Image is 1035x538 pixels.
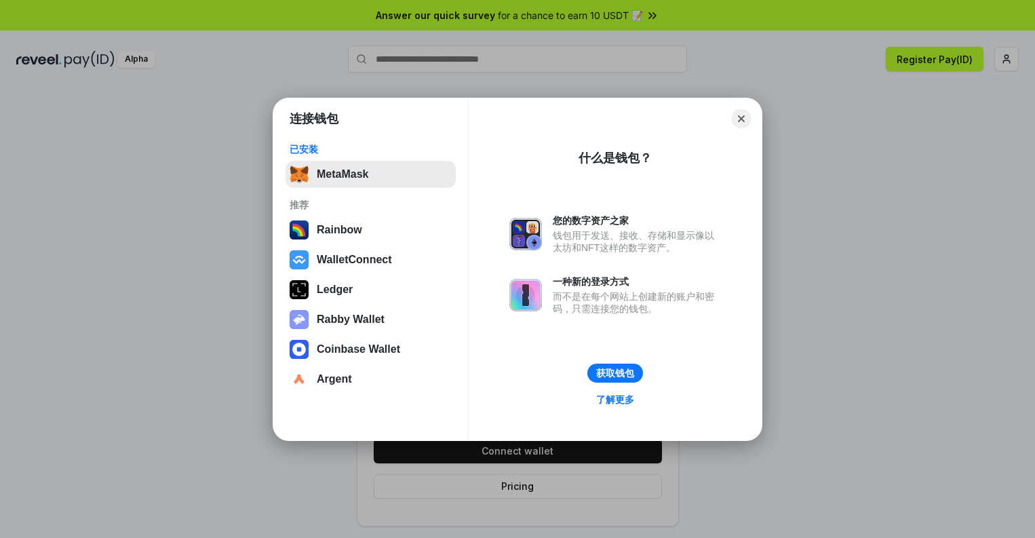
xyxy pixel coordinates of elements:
div: Rabby Wallet [317,313,385,326]
button: Close [732,109,751,128]
h1: 连接钱包 [290,111,338,127]
div: WalletConnect [317,254,392,266]
div: 了解更多 [596,393,634,406]
button: Rabby Wallet [286,306,456,333]
button: Ledger [286,276,456,303]
div: 钱包用于发送、接收、存储和显示像以太坊和NFT这样的数字资产。 [553,229,721,254]
div: 推荐 [290,199,452,211]
button: WalletConnect [286,246,456,273]
img: svg+xml,%3Csvg%20width%3D%2228%22%20height%3D%2228%22%20viewBox%3D%220%200%2028%2028%22%20fill%3D... [290,250,309,269]
img: svg+xml,%3Csvg%20fill%3D%22none%22%20height%3D%2233%22%20viewBox%3D%220%200%2035%2033%22%20width%... [290,165,309,184]
img: svg+xml,%3Csvg%20width%3D%2228%22%20height%3D%2228%22%20viewBox%3D%220%200%2028%2028%22%20fill%3D... [290,340,309,359]
div: Coinbase Wallet [317,343,400,356]
div: 已安装 [290,143,452,155]
img: svg+xml,%3Csvg%20xmlns%3D%22http%3A%2F%2Fwww.w3.org%2F2000%2Fsvg%22%20width%3D%2228%22%20height%3... [290,280,309,299]
img: svg+xml,%3Csvg%20xmlns%3D%22http%3A%2F%2Fwww.w3.org%2F2000%2Fsvg%22%20fill%3D%22none%22%20viewBox... [509,218,542,250]
img: svg+xml,%3Csvg%20xmlns%3D%22http%3A%2F%2Fwww.w3.org%2F2000%2Fsvg%22%20fill%3D%22none%22%20viewBox... [509,279,542,311]
button: Argent [286,366,456,393]
button: 获取钱包 [587,364,643,383]
a: 了解更多 [588,391,642,408]
button: Rainbow [286,216,456,244]
div: 而不是在每个网站上创建新的账户和密码，只需连接您的钱包。 [553,290,721,315]
button: MetaMask [286,161,456,188]
div: Rainbow [317,224,362,236]
div: 获取钱包 [596,367,634,379]
img: svg+xml,%3Csvg%20width%3D%22120%22%20height%3D%22120%22%20viewBox%3D%220%200%20120%20120%22%20fil... [290,220,309,239]
div: Ledger [317,284,353,296]
button: Coinbase Wallet [286,336,456,363]
div: Argent [317,373,352,385]
div: 什么是钱包？ [579,150,652,166]
img: svg+xml,%3Csvg%20xmlns%3D%22http%3A%2F%2Fwww.w3.org%2F2000%2Fsvg%22%20fill%3D%22none%22%20viewBox... [290,310,309,329]
img: svg+xml,%3Csvg%20width%3D%2228%22%20height%3D%2228%22%20viewBox%3D%220%200%2028%2028%22%20fill%3D... [290,370,309,389]
div: MetaMask [317,168,368,180]
div: 您的数字资产之家 [553,214,721,227]
div: 一种新的登录方式 [553,275,721,288]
